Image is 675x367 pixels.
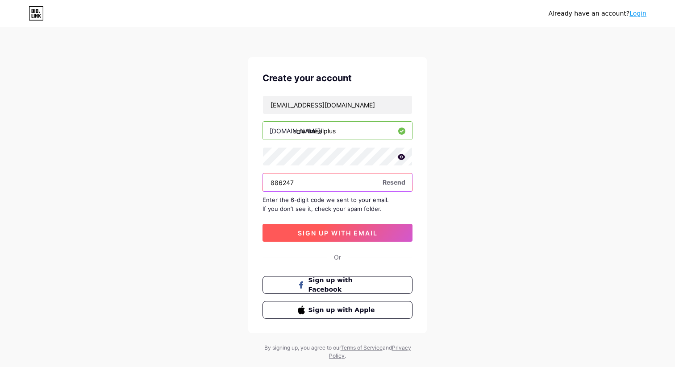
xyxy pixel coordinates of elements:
[549,9,646,18] div: Already have an account?
[298,229,378,237] span: sign up with email
[263,173,412,191] input: Paste login code
[262,71,412,85] div: Create your account
[341,344,383,351] a: Terms of Service
[270,126,322,136] div: [DOMAIN_NAME]/
[263,96,412,114] input: Email
[262,301,412,319] button: Sign up with Apple
[629,10,646,17] a: Login
[308,305,378,315] span: Sign up with Apple
[263,122,412,140] input: username
[262,276,412,294] button: Sign up with Facebook
[383,177,405,187] span: Resend
[334,252,341,262] div: Or
[308,276,378,294] span: Sign up with Facebook
[262,195,412,213] div: Enter the 6-digit code we sent to your email. If you don’t see it, check your spam folder.
[262,224,412,242] button: sign up with email
[262,344,413,360] div: By signing up, you agree to our and .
